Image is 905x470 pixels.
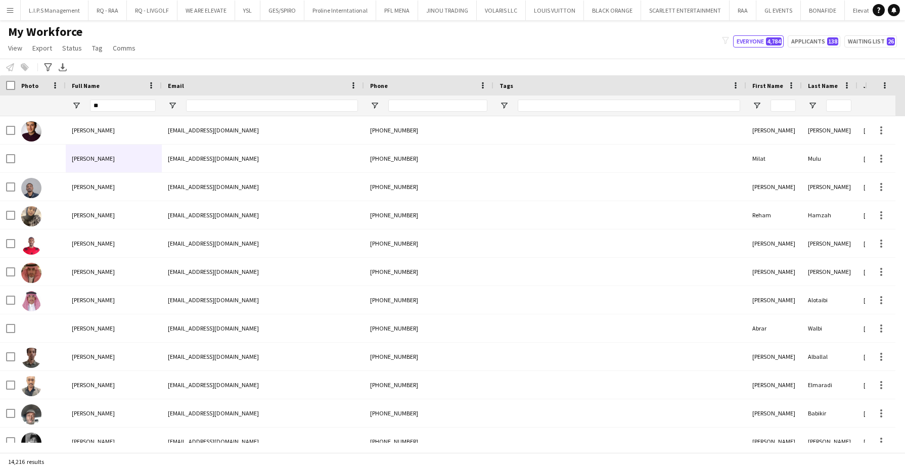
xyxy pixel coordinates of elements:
[162,173,364,201] div: [EMAIL_ADDRESS][DOMAIN_NAME]
[8,24,82,39] span: My Workforce
[72,296,115,304] span: [PERSON_NAME]
[127,1,177,20] button: RQ - LIVGOLF
[364,314,493,342] div: [PHONE_NUMBER]
[802,116,857,144] div: [PERSON_NAME]
[72,155,115,162] span: [PERSON_NAME]
[177,1,235,20] button: WE ARE ELEVATE
[802,428,857,455] div: [PERSON_NAME]
[808,82,838,89] span: Last Name
[162,399,364,427] div: [EMAIL_ADDRESS][DOMAIN_NAME]
[72,409,115,417] span: [PERSON_NAME]
[72,381,115,389] span: [PERSON_NAME]
[21,206,41,226] img: Reham Hamzah
[162,145,364,172] div: [EMAIL_ADDRESS][DOMAIN_NAME]
[162,286,364,314] div: [EMAIL_ADDRESS][DOMAIN_NAME]
[500,101,509,110] button: Open Filter Menu
[260,1,304,20] button: GES/SPIRO
[162,314,364,342] div: [EMAIL_ADDRESS][DOMAIN_NAME]
[766,37,782,45] span: 4,784
[21,178,41,198] img: Mohamed Dafaalla
[746,116,802,144] div: [PERSON_NAME]
[364,371,493,399] div: [PHONE_NUMBER]
[21,376,41,396] img: Ahmad Elmaradi
[808,101,817,110] button: Open Filter Menu
[109,41,140,55] a: Comms
[802,229,857,257] div: [PERSON_NAME]
[92,43,103,53] span: Tag
[162,258,364,286] div: [EMAIL_ADDRESS][DOMAIN_NAME]
[477,1,526,20] button: VOLARIS LLC
[518,100,740,112] input: Tags Filter Input
[827,37,838,45] span: 138
[162,428,364,455] div: [EMAIL_ADDRESS][DOMAIN_NAME]
[844,35,897,48] button: Waiting list26
[864,101,873,110] button: Open Filter Menu
[364,399,493,427] div: [PHONE_NUMBER]
[746,371,802,399] div: [PERSON_NAME]
[364,229,493,257] div: [PHONE_NUMBER]
[802,343,857,370] div: Alballal
[526,1,584,20] button: LOUIS VUITTON
[730,1,756,20] button: RAA
[162,343,364,370] div: [EMAIL_ADDRESS][DOMAIN_NAME]
[802,399,857,427] div: Babikir
[32,43,52,53] span: Export
[418,1,477,20] button: JINOU TRADING
[802,201,857,229] div: Hamzah
[802,145,857,172] div: Mulu
[72,211,115,219] span: [PERSON_NAME]
[62,43,82,53] span: Status
[500,82,513,89] span: Tags
[364,428,493,455] div: [PHONE_NUMBER]
[752,82,783,89] span: First Name
[72,183,115,191] span: [PERSON_NAME]
[584,1,641,20] button: BLACK ORANGE
[364,286,493,314] div: [PHONE_NUMBER]
[364,145,493,172] div: [PHONE_NUMBER]
[746,201,802,229] div: Reham
[162,371,364,399] div: [EMAIL_ADDRESS][DOMAIN_NAME]
[21,433,41,453] img: Ahmed Elsheikh
[90,100,156,112] input: Full Name Filter Input
[162,201,364,229] div: [EMAIL_ADDRESS][DOMAIN_NAME]
[57,61,69,73] app-action-btn: Export XLSX
[802,258,857,286] div: [PERSON_NAME]
[370,101,379,110] button: Open Filter Menu
[746,428,802,455] div: [PERSON_NAME]
[21,404,41,425] img: Ahmed Babikir
[21,1,88,20] button: L.I.P.S Management
[364,343,493,370] div: [PHONE_NUMBER]
[88,1,127,20] button: RQ - RAA
[756,1,801,20] button: GL EVENTS
[21,263,41,283] img: abdullah al hashmi
[733,35,784,48] button: Everyone4,784
[802,286,857,314] div: Alotaibi
[746,343,802,370] div: [PERSON_NAME]
[88,41,107,55] a: Tag
[746,258,802,286] div: [PERSON_NAME]
[72,353,115,360] span: [PERSON_NAME]
[21,348,41,368] img: Ahmad Alballal
[746,145,802,172] div: Milat
[364,116,493,144] div: [PHONE_NUMBER]
[746,286,802,314] div: [PERSON_NAME]
[72,126,115,134] span: [PERSON_NAME]
[21,121,41,142] img: Adnan Suleymanov
[641,1,730,20] button: SCARLETT ENTERTAINMENT
[771,100,796,112] input: First Name Filter Input
[72,324,115,332] span: [PERSON_NAME]
[801,1,845,20] button: BONAFIDE
[21,291,41,311] img: Abdulrhman Alotaibi
[304,1,376,20] button: Proline Interntational
[162,116,364,144] div: [EMAIL_ADDRESS][DOMAIN_NAME]
[168,101,177,110] button: Open Filter Menu
[802,371,857,399] div: Elmaradi
[162,229,364,257] div: [EMAIL_ADDRESS][DOMAIN_NAME]
[826,100,851,112] input: Last Name Filter Input
[4,41,26,55] a: View
[72,240,115,247] span: [PERSON_NAME]
[864,82,883,89] span: Joined
[8,43,22,53] span: View
[113,43,135,53] span: Comms
[42,61,54,73] app-action-btn: Advanced filters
